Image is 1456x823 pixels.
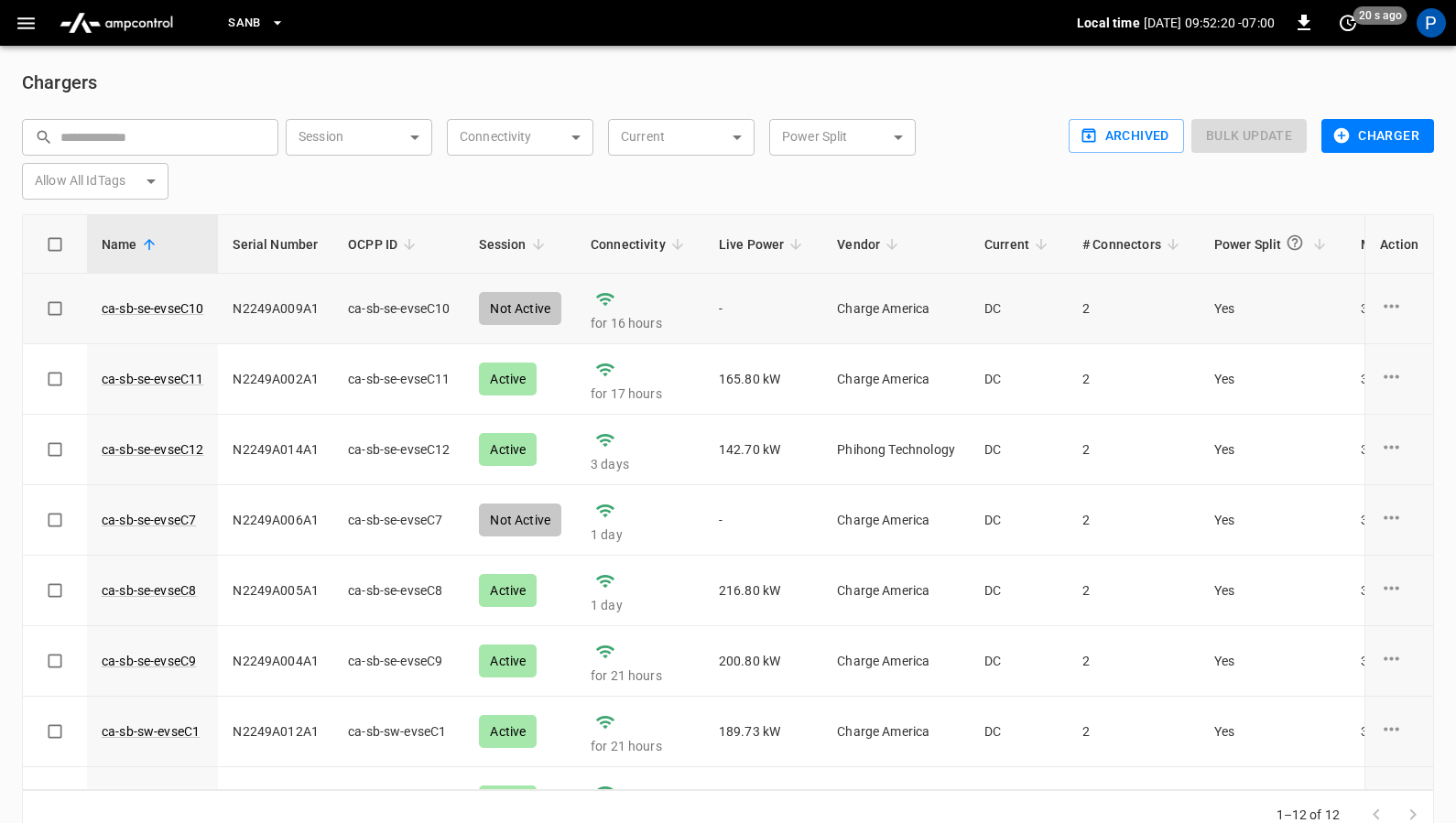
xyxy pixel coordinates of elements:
td: 2 [1068,485,1200,556]
div: charge point options [1380,365,1418,393]
td: N2249A014A1 [218,415,333,485]
span: 20 s ago [1353,6,1407,25]
td: ca-sb-se-evseC9 [333,626,464,697]
p: 3 days [591,455,690,473]
span: SanB [228,13,261,34]
a: ca-sb-se-evseC11 [102,370,203,388]
td: Charge America [822,556,970,626]
div: charge point options [1380,718,1418,745]
div: profile-icon [1417,8,1446,38]
span: Live Power [719,233,809,255]
td: Yes [1200,485,1346,556]
th: Action [1364,215,1433,274]
h6: Chargers [22,68,1434,97]
td: Charge America [822,274,970,344]
td: DC [970,274,1068,344]
td: 2 [1068,626,1200,697]
a: ca-sb-se-evseC12 [102,440,203,459]
td: Yes [1200,415,1346,485]
button: SanB [221,5,292,41]
div: Active [479,785,537,818]
th: Serial Number [218,215,333,274]
td: ca-sb-se-evseC8 [333,556,464,626]
a: ca-sb-sw-evseC1 [102,722,200,741]
div: charge point options [1380,295,1418,322]
button: Charger [1321,119,1434,153]
td: 189.73 kW [704,697,823,767]
td: ca-sb-se-evseC7 [333,485,464,556]
td: Yes [1200,697,1346,767]
span: Power Split [1214,226,1331,262]
td: ca-sb-se-evseC11 [333,344,464,415]
td: 142.70 kW [704,415,823,485]
p: 1 day [591,596,690,614]
td: 2 [1068,415,1200,485]
td: - [704,274,823,344]
button: Archived [1069,119,1184,153]
td: 165.80 kW [704,344,823,415]
td: DC [970,697,1068,767]
td: 2 [1068,556,1200,626]
td: DC [970,344,1068,415]
a: ca-sb-se-evseC10 [102,299,203,318]
td: 2 [1068,344,1200,415]
div: Not Active [479,504,561,536]
span: Name [102,233,161,255]
p: for 17 hours [591,384,690,403]
td: 216.80 kW [704,556,823,626]
td: N2249A012A1 [218,697,333,767]
td: Charge America [822,485,970,556]
td: N2249A004A1 [218,626,333,697]
td: ca-sb-se-evseC12 [333,415,464,485]
td: 200.80 kW [704,626,823,697]
p: 1 day [591,525,690,544]
td: N2249A005A1 [218,556,333,626]
div: charge point options [1380,788,1418,816]
span: Connectivity [591,233,690,255]
td: DC [970,485,1068,556]
button: set refresh interval [1333,8,1363,38]
img: ampcontrol.io logo [52,5,180,40]
div: charge point options [1380,506,1418,534]
td: 2 [1068,274,1200,344]
td: Charge America [822,626,970,697]
span: Session [479,233,549,255]
a: ca-sb-se-evseC9 [102,652,196,670]
td: Charge America [822,697,970,767]
span: Vendor [837,233,904,255]
p: for 21 hours [591,666,690,685]
td: DC [970,556,1068,626]
div: Not Active [479,292,561,325]
div: charge point options [1380,647,1418,675]
div: Active [479,715,537,748]
div: charge point options [1380,436,1418,463]
td: DC [970,415,1068,485]
div: Active [479,574,537,607]
td: N2249A006A1 [218,485,333,556]
td: Phihong Technology [822,415,970,485]
a: ca-sb-se-evseC7 [102,511,196,529]
p: Local time [1077,14,1140,32]
td: Yes [1200,344,1346,415]
div: Active [479,433,537,466]
div: Active [479,363,537,395]
p: for 21 hours [591,737,690,755]
div: Active [479,644,537,677]
td: Yes [1200,626,1346,697]
td: N2249A009A1 [218,274,333,344]
div: charge point options [1380,577,1418,604]
td: ca-sb-sw-evseC1 [333,697,464,767]
span: OCPP ID [348,233,421,255]
span: # Connectors [1082,233,1185,255]
td: 2 [1068,697,1200,767]
span: Current [984,233,1053,255]
td: Yes [1200,556,1346,626]
td: - [704,485,823,556]
p: [DATE] 09:52:20 -07:00 [1144,14,1275,32]
td: DC [970,626,1068,697]
td: ca-sb-se-evseC10 [333,274,464,344]
td: Yes [1200,274,1346,344]
span: Max Power [1361,233,1450,255]
a: ca-sb-se-evseC8 [102,581,196,600]
td: Charge America [822,344,970,415]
